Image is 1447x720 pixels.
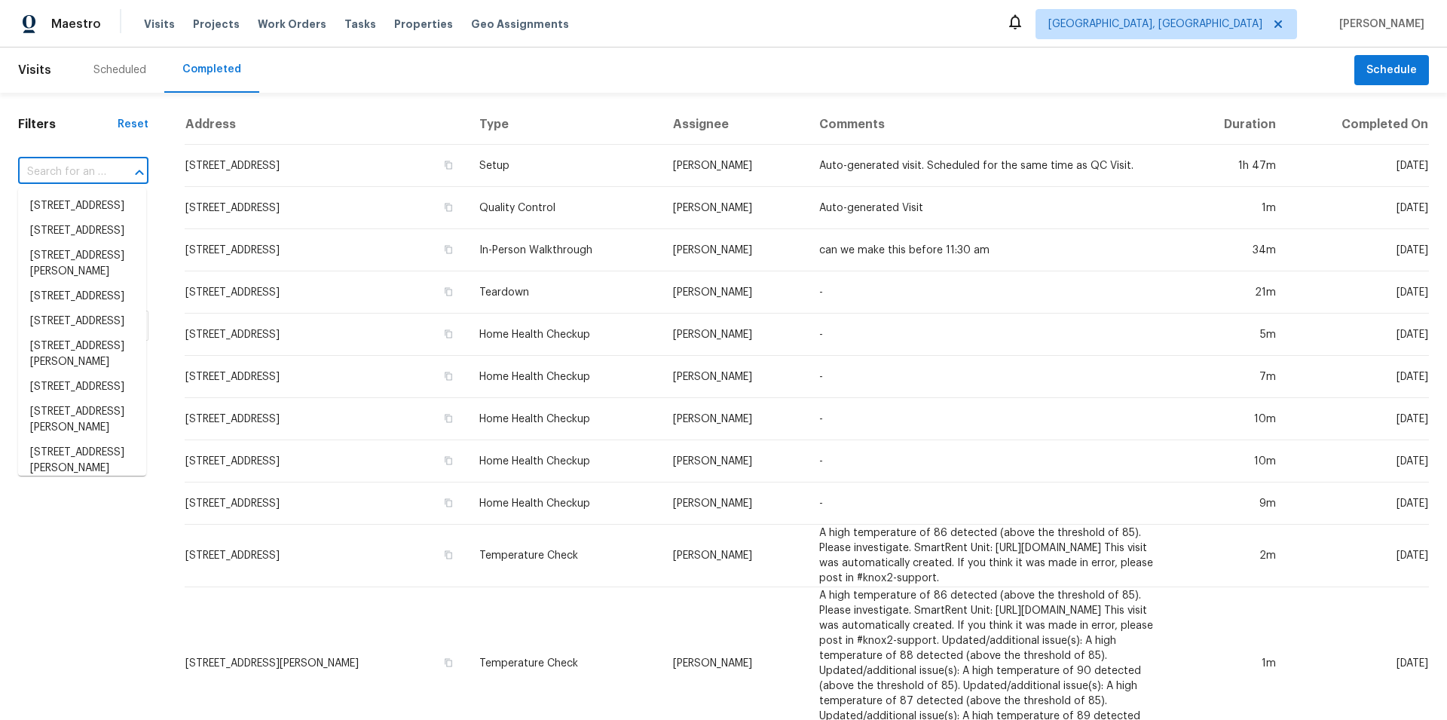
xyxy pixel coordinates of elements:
td: Temperature Check [467,525,661,587]
td: Home Health Checkup [467,356,661,398]
td: - [807,356,1180,398]
td: [PERSON_NAME] [661,314,807,356]
td: [DATE] [1288,398,1429,440]
span: Projects [193,17,240,32]
td: In-Person Walkthrough [467,229,661,271]
span: Tasks [344,19,376,29]
td: 2m [1180,525,1288,587]
td: [PERSON_NAME] [661,483,807,525]
th: Assignee [661,105,807,145]
button: Copy Address [442,158,455,172]
td: [PERSON_NAME] [661,440,807,483]
th: Type [467,105,661,145]
td: - [807,483,1180,525]
span: Geo Assignments [471,17,569,32]
td: [DATE] [1288,440,1429,483]
td: [PERSON_NAME] [661,229,807,271]
td: [DATE] [1288,187,1429,229]
th: Comments [807,105,1180,145]
td: can we make this before 11:30 am [807,229,1180,271]
li: [STREET_ADDRESS][PERSON_NAME] [18,244,146,284]
input: Search for an address... [18,161,106,184]
td: 1m [1180,187,1288,229]
td: [PERSON_NAME] [661,398,807,440]
span: Work Orders [258,17,326,32]
td: A high temperature of 86 detected (above the threshold of 85). Please investigate. SmartRent Unit... [807,525,1180,587]
td: [STREET_ADDRESS] [185,440,467,483]
li: [STREET_ADDRESS] [18,284,146,309]
td: Auto-generated visit. Scheduled for the same time as QC Visit. [807,145,1180,187]
td: [PERSON_NAME] [661,145,807,187]
td: 10m [1180,440,1288,483]
div: Scheduled [93,63,146,78]
td: Quality Control [467,187,661,229]
li: [STREET_ADDRESS][PERSON_NAME] [18,440,146,481]
td: [DATE] [1288,483,1429,525]
button: Copy Address [442,412,455,425]
td: [DATE] [1288,525,1429,587]
div: Reset [118,117,148,132]
td: 7m [1180,356,1288,398]
li: [STREET_ADDRESS] [18,194,146,219]
td: [PERSON_NAME] [661,356,807,398]
span: Visits [144,17,175,32]
td: [STREET_ADDRESS] [185,187,467,229]
button: Copy Address [442,454,455,467]
td: [STREET_ADDRESS] [185,398,467,440]
span: Schedule [1366,61,1417,80]
td: [DATE] [1288,356,1429,398]
button: Copy Address [442,201,455,214]
td: [STREET_ADDRESS] [185,271,467,314]
td: 5m [1180,314,1288,356]
span: [PERSON_NAME] [1333,17,1424,32]
td: [STREET_ADDRESS] [185,356,467,398]
button: Copy Address [442,548,455,562]
td: Auto-generated Visit [807,187,1180,229]
button: Copy Address [442,656,455,669]
span: Visits [18,54,51,87]
li: [STREET_ADDRESS][PERSON_NAME] [18,334,146,375]
th: Duration [1180,105,1288,145]
div: Completed [182,62,241,77]
button: Close [129,162,150,183]
td: - [807,398,1180,440]
td: Home Health Checkup [467,398,661,440]
li: [STREET_ADDRESS][PERSON_NAME] [18,400,146,440]
button: Copy Address [442,285,455,299]
button: Copy Address [442,496,455,510]
td: 1h 47m [1180,145,1288,187]
td: 21m [1180,271,1288,314]
td: [PERSON_NAME] [661,525,807,587]
td: [STREET_ADDRESS] [185,314,467,356]
td: 9m [1180,483,1288,525]
td: 34m [1180,229,1288,271]
td: Home Health Checkup [467,483,661,525]
td: - [807,314,1180,356]
td: 10m [1180,398,1288,440]
td: - [807,271,1180,314]
th: Completed On [1288,105,1429,145]
td: [DATE] [1288,271,1429,314]
h1: Filters [18,117,118,132]
td: Home Health Checkup [467,440,661,483]
td: Setup [467,145,661,187]
span: Properties [394,17,453,32]
td: Teardown [467,271,661,314]
li: [STREET_ADDRESS] [18,309,146,334]
td: [DATE] [1288,229,1429,271]
span: [GEOGRAPHIC_DATA], [GEOGRAPHIC_DATA] [1048,17,1262,32]
td: - [807,440,1180,483]
button: Copy Address [442,369,455,383]
th: Address [185,105,467,145]
td: [STREET_ADDRESS] [185,525,467,587]
span: Maestro [51,17,101,32]
button: Copy Address [442,327,455,341]
button: Schedule [1354,55,1429,86]
td: [PERSON_NAME] [661,187,807,229]
button: Copy Address [442,243,455,256]
td: [DATE] [1288,145,1429,187]
td: [STREET_ADDRESS] [185,145,467,187]
td: Home Health Checkup [467,314,661,356]
li: [STREET_ADDRESS] [18,375,146,400]
td: [STREET_ADDRESS] [185,229,467,271]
